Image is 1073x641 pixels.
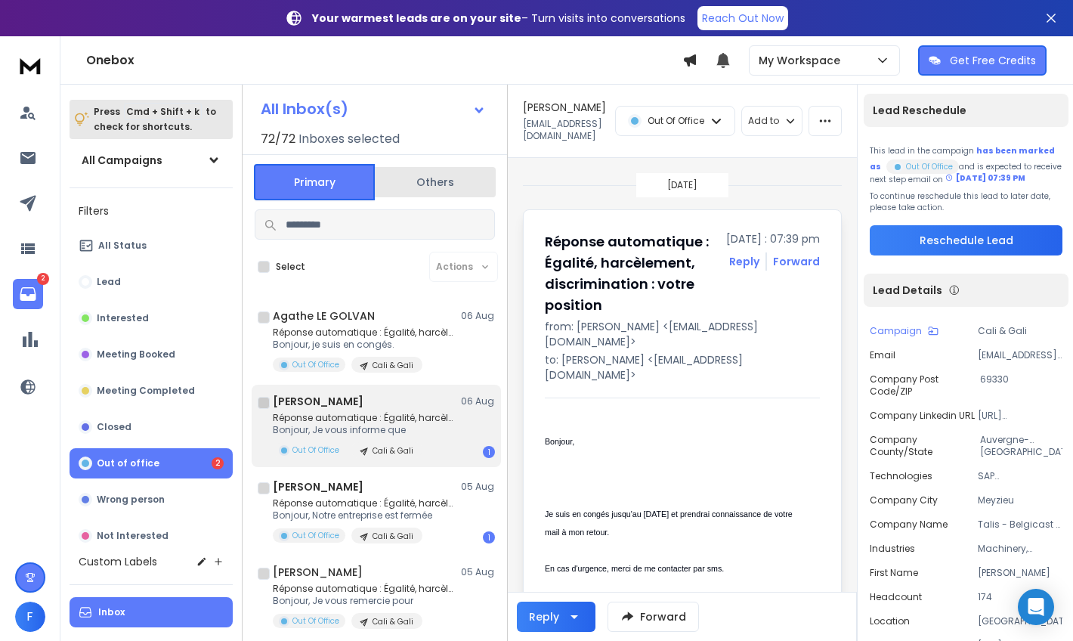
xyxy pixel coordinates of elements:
p: 06 Aug [461,310,495,322]
p: Technologies [870,470,932,482]
p: Reach Out Now [702,11,784,26]
button: Wrong person [70,485,233,515]
h3: Filters [70,200,233,221]
p: Cali & Gali [373,445,413,457]
p: Inbox [98,606,125,618]
p: 05 Aug [461,481,495,493]
div: Reply [529,609,559,624]
p: [DATE] : 07:39 pm [726,231,820,246]
p: Réponse automatique : Égalité, harcèlement, discrimination [273,497,454,509]
p: Company Name [870,519,948,531]
p: from: [PERSON_NAME] <[EMAIL_ADDRESS][DOMAIN_NAME]> [545,319,820,349]
p: Lead Details [873,283,942,298]
p: Company Linkedin URL [870,410,975,422]
img: logo [15,51,45,79]
p: Out Of Office [906,161,953,172]
h3: Inboxes selected [298,130,400,148]
p: Réponse automatique : Égalité, harcèlement, discrimination [273,327,454,339]
p: Campaign [870,325,922,337]
p: Out Of Office [292,615,339,627]
p: [URL][DOMAIN_NAME] [978,410,1062,422]
button: Meeting Booked [70,339,233,370]
p: Get Free Credits [950,53,1036,68]
span: En cas d'urgence, merci de me contacter par sms. [545,564,724,573]
p: To continue reschedule this lead to later date, please take action. [870,190,1062,213]
button: Interested [70,303,233,333]
p: [EMAIL_ADDRESS][DOMAIN_NAME] [978,349,1062,361]
p: Lead Reschedule [873,103,966,118]
p: Auvergne-[GEOGRAPHIC_DATA] [980,434,1062,458]
button: Get Free Credits [918,45,1047,76]
button: Campaign [870,325,938,337]
div: 1 [483,531,495,543]
p: Add to [748,115,779,127]
p: Interested [97,312,149,324]
button: F [15,602,45,632]
p: 2 [37,273,49,285]
button: Not Interested [70,521,233,551]
button: All Campaigns [70,145,233,175]
p: Meeting Booked [97,348,175,361]
p: 05 Aug [461,566,495,578]
h1: Agathe LE GOLVAN [273,308,375,324]
p: Bonjour, je suis en congés. [273,339,454,351]
p: My Workspace [759,53,846,68]
button: Meeting Completed [70,376,233,406]
p: Out Of Office [648,115,704,127]
p: Company Post Code/ZIP [870,373,980,398]
p: [DATE] [667,179,697,191]
p: – Turn visits into conversations [312,11,685,26]
h1: [PERSON_NAME] [523,100,606,115]
span: Bonjour, [545,437,574,446]
a: 2 [13,279,43,309]
p: Meyzieu [978,494,1062,506]
span: Cmd + Shift + k [124,103,202,120]
button: Reschedule Lead [870,225,1062,255]
button: Forward [608,602,699,632]
h1: Onebox [86,51,682,70]
h1: All Campaigns [82,153,162,168]
button: Reply [517,602,595,632]
p: Bonjour, Je vous remercie pour [273,595,454,607]
label: Select [276,261,305,273]
p: All Status [98,240,147,252]
p: Cali & Gali [373,531,413,542]
h1: Réponse automatique : Égalité, harcèlement, discrimination : votre position [545,231,717,316]
p: 69330 [980,373,1062,398]
p: Bonjour, Je vous informe que [273,424,454,436]
p: Réponse automatique : Égalité, harcèlement, discrimination [273,412,454,424]
p: Cali & Gali [978,325,1062,337]
button: All Status [70,231,233,261]
div: This lead in the campaign and is expected to receive next step email on [870,145,1062,184]
p: First Name [870,567,918,579]
p: Not Interested [97,530,169,542]
p: Industries [870,543,915,555]
div: 2 [212,457,224,469]
p: Company City [870,494,938,506]
button: Closed [70,412,233,442]
h1: [PERSON_NAME] [273,565,363,580]
p: Cali & Gali [373,616,413,627]
h3: Custom Labels [79,554,157,569]
div: Open Intercom Messenger [1018,589,1054,625]
button: Others [375,166,496,199]
button: Primary [254,164,375,200]
p: [GEOGRAPHIC_DATA] [978,615,1062,627]
p: location [870,615,910,627]
p: Réponse automatique : Égalité, harcèlement, discrimination [273,583,454,595]
p: SAP Concur,Concur,IIS,Twitter Emoji (Twemoji),Google Font API,Cookie Script,Events Manager,ICT,Te... [978,470,1062,482]
p: [PERSON_NAME] [978,567,1062,579]
p: Meeting Completed [97,385,195,397]
strong: Your warmest leads are on your site [312,11,521,26]
p: Out of office [97,457,159,469]
p: 06 Aug [461,395,495,407]
h1: [PERSON_NAME] [273,394,363,409]
h1: All Inbox(s) [261,101,348,116]
p: Lead [97,276,121,288]
p: 174 [978,591,1062,603]
p: Out Of Office [292,444,339,456]
p: Wrong person [97,494,165,506]
a: Reach Out Now [697,6,788,30]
